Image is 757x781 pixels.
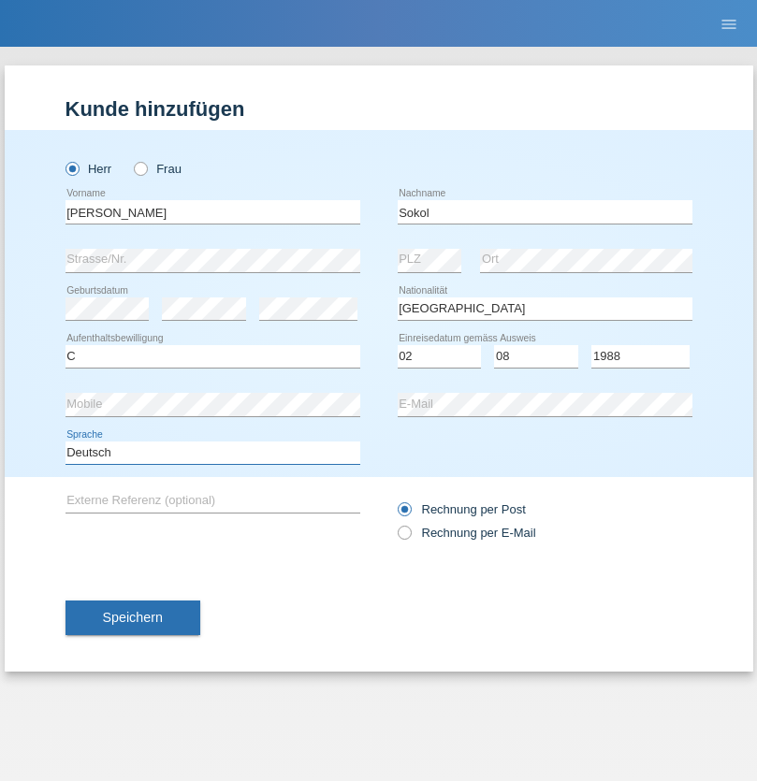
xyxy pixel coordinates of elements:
label: Frau [134,162,182,176]
span: Speichern [103,610,163,625]
input: Rechnung per E-Mail [398,526,410,549]
input: Frau [134,162,146,174]
input: Rechnung per Post [398,502,410,526]
button: Speichern [66,600,200,636]
label: Rechnung per E-Mail [398,526,536,540]
i: menu [720,15,738,34]
input: Herr [66,162,78,174]
label: Herr [66,162,112,176]
a: menu [710,18,748,29]
label: Rechnung per Post [398,502,526,516]
h1: Kunde hinzufügen [66,97,692,121]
